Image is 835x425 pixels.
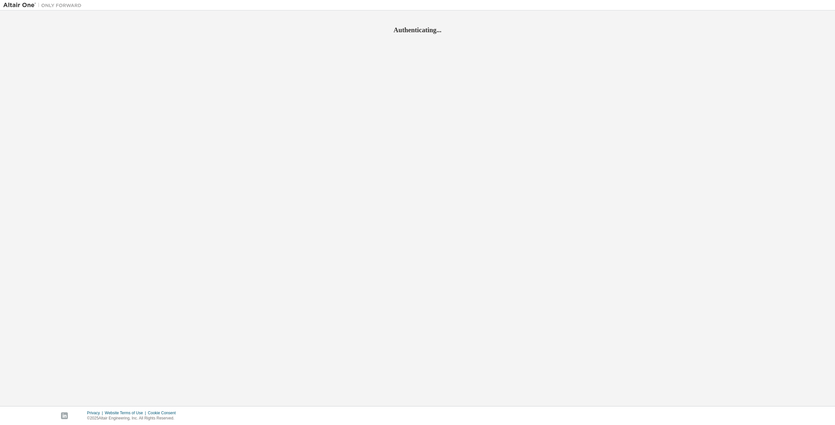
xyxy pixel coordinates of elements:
div: Privacy [87,410,105,416]
img: linkedin.svg [61,412,68,419]
h2: Authenticating... [3,26,832,34]
p: © 2025 Altair Engineering, Inc. All Rights Reserved. [87,416,180,421]
div: Website Terms of Use [105,410,148,416]
img: Altair One [3,2,85,8]
div: Cookie Consent [148,410,179,416]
